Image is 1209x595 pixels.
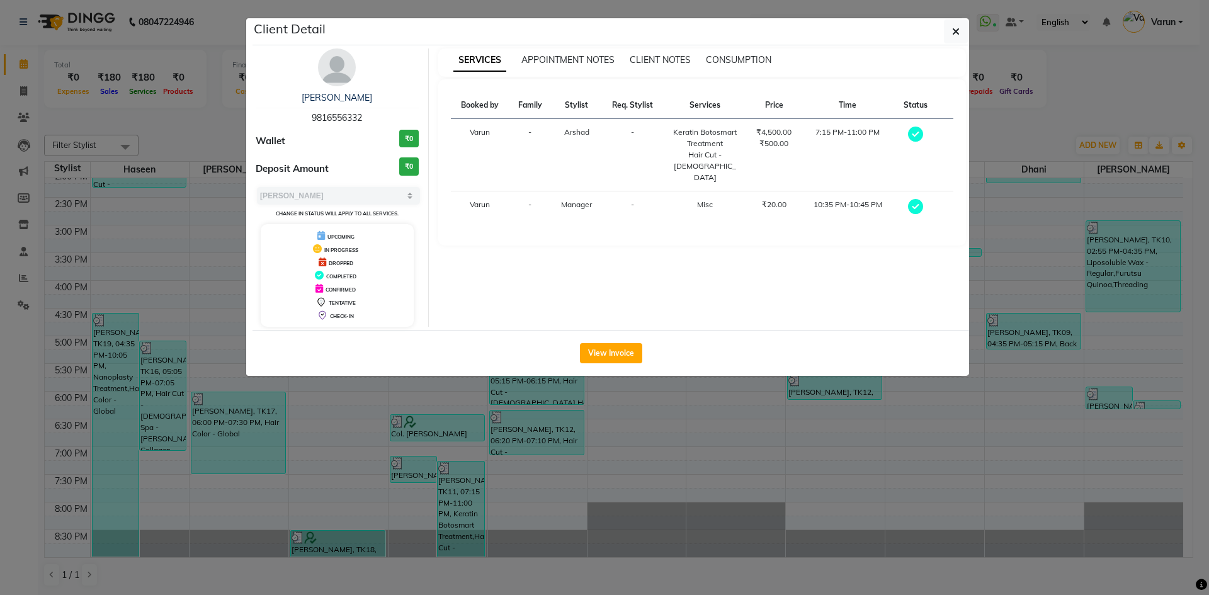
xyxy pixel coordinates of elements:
td: 7:15 PM-11:00 PM [802,119,894,191]
td: - [602,119,664,191]
th: Time [802,92,894,119]
img: avatar [318,48,356,86]
h5: Client Detail [254,20,326,38]
th: Booked by [451,92,509,119]
td: - [509,119,552,191]
th: Stylist [552,92,602,119]
span: DROPPED [329,260,353,266]
span: UPCOMING [327,234,355,240]
span: Manager [561,200,592,209]
button: View Invoice [580,343,642,363]
td: - [509,191,552,224]
div: Keratin Botosmart Treatment [671,127,739,149]
span: 9816556332 [312,112,362,123]
h3: ₹0 [399,130,419,148]
th: Price [747,92,802,119]
span: Wallet [256,134,285,149]
div: ₹500.00 [754,138,795,149]
span: Arshad [564,127,589,137]
td: 10:35 PM-10:45 PM [802,191,894,224]
td: - [602,191,664,224]
h3: ₹0 [399,157,419,176]
div: Misc [671,199,739,210]
th: Services [664,92,747,119]
span: TENTATIVE [329,300,356,306]
div: ₹4,500.00 [754,127,795,138]
span: Deposit Amount [256,162,329,176]
div: ₹20.00 [754,199,795,210]
span: APPOINTMENT NOTES [521,54,615,65]
span: IN PROGRESS [324,247,358,253]
span: CONFIRMED [326,286,356,293]
span: CHECK-IN [330,313,354,319]
span: COMPLETED [326,273,356,280]
span: CLIENT NOTES [630,54,691,65]
th: Family [509,92,552,119]
span: SERVICES [453,49,506,72]
th: Status [894,92,937,119]
td: Varun [451,119,509,191]
td: Varun [451,191,509,224]
span: CONSUMPTION [706,54,771,65]
th: Req. Stylist [602,92,664,119]
small: Change in status will apply to all services. [276,210,399,217]
div: Hair Cut - [DEMOGRAPHIC_DATA] [671,149,739,183]
a: [PERSON_NAME] [302,92,372,103]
